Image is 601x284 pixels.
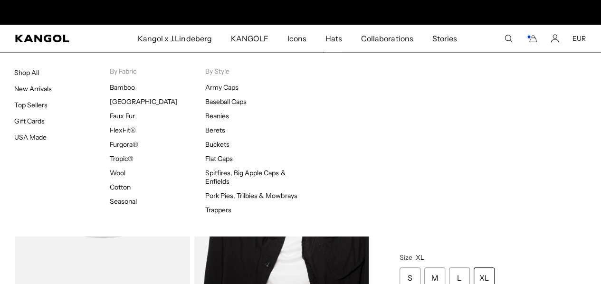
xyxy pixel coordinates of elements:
a: Flat Caps [205,154,233,163]
a: Seasonal [110,197,137,206]
a: Buckets [205,140,229,149]
a: Stories [422,25,466,52]
a: Berets [205,126,225,134]
a: Bamboo [110,83,135,92]
a: FlexFit® [110,126,136,134]
a: Shop All [14,68,39,77]
a: Account [551,34,559,43]
span: Kangol x J.Lindeberg [138,25,212,52]
a: USA Made [14,133,47,142]
a: Beanies [205,112,229,120]
span: Icons [287,25,306,52]
a: Gift Cards [14,117,45,125]
a: Collaborations [352,25,422,52]
a: Cotton [110,183,131,191]
p: By Fabric [110,67,205,76]
a: KANGOLF [221,25,278,52]
p: By Style [205,67,301,76]
span: KANGOLF [231,25,268,52]
a: Kangol [15,35,91,42]
span: Stories [432,25,457,52]
a: Wool [110,169,125,177]
button: EUR [572,34,586,43]
a: Trappers [205,206,231,214]
a: Spitfires, Big Apple Caps & Enfields [205,169,286,186]
slideshow-component: Announcement bar [203,5,399,20]
button: Cart [526,34,537,43]
a: Kangol x J.Lindeberg [128,25,221,52]
span: Collaborations [361,25,413,52]
span: Hats [325,25,342,52]
div: 1 of 2 [203,5,399,20]
a: Top Sellers [14,101,48,109]
a: Icons [278,25,316,52]
div: Announcement [203,5,399,20]
a: New Arrivals [14,85,52,93]
a: Pork Pies, Trilbies & Mowbrays [205,191,297,200]
a: Hats [316,25,352,52]
summary: Search here [504,34,513,43]
a: Baseball Caps [205,97,247,106]
span: XL [416,253,424,262]
a: Faux Fur [110,112,135,120]
a: [GEOGRAPHIC_DATA] [110,97,178,106]
a: Furgora® [110,140,138,149]
a: Tropic® [110,154,134,163]
span: Size [400,253,412,262]
a: Army Caps [205,83,238,92]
